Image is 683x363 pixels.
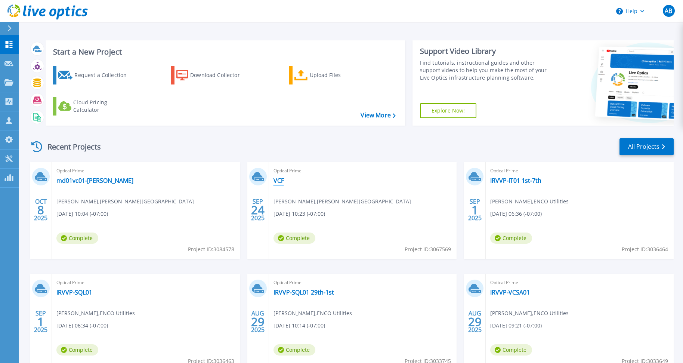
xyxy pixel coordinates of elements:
[273,197,411,206] span: [PERSON_NAME] , [PERSON_NAME][GEOGRAPHIC_DATA]
[468,196,482,224] div: SEP 2025
[251,196,265,224] div: SEP 2025
[273,177,284,184] a: VCF
[56,197,194,206] span: [PERSON_NAME] , [PERSON_NAME][GEOGRAPHIC_DATA]
[665,8,672,14] span: AB
[472,207,478,213] span: 1
[56,309,135,317] span: [PERSON_NAME] , ENCO Utilities
[405,245,451,253] span: Project ID: 3067569
[273,344,315,356] span: Complete
[53,48,395,56] h3: Start a New Project
[273,309,352,317] span: [PERSON_NAME] , ENCO Utilities
[468,319,482,325] span: 29
[251,319,265,325] span: 29
[490,289,530,296] a: IRVVP-VCSA01
[56,289,92,296] a: IRVVP-SQL01
[34,308,48,335] div: SEP 2025
[468,308,482,335] div: AUG 2025
[490,233,532,244] span: Complete
[171,66,254,84] a: Download Collector
[190,68,250,83] div: Download Collector
[251,308,265,335] div: AUG 2025
[289,66,373,84] a: Upload Files
[310,68,370,83] div: Upload Files
[490,197,569,206] span: [PERSON_NAME] , ENCO Utilities
[490,322,542,330] span: [DATE] 09:21 (-07:00)
[56,322,108,330] span: [DATE] 06:34 (-07:00)
[273,167,452,175] span: Optical Prime
[188,245,234,253] span: Project ID: 3084578
[74,68,134,83] div: Request a Collection
[490,279,669,287] span: Optical Prime
[619,138,674,155] a: All Projects
[420,46,553,56] div: Support Video Library
[273,322,325,330] span: [DATE] 10:14 (-07:00)
[251,207,265,213] span: 24
[490,309,569,317] span: [PERSON_NAME] , ENCO Utilities
[56,279,235,287] span: Optical Prime
[73,99,133,114] div: Cloud Pricing Calculator
[34,196,48,224] div: OCT 2025
[273,233,315,244] span: Complete
[56,177,133,184] a: md01vc01-[PERSON_NAME]
[273,289,334,296] a: IRVVP-SQL01 29th-1st
[490,344,532,356] span: Complete
[56,233,98,244] span: Complete
[56,167,235,175] span: Optical Prime
[53,97,136,116] a: Cloud Pricing Calculator
[37,207,44,213] span: 8
[56,344,98,356] span: Complete
[361,112,395,119] a: View More
[56,210,108,218] span: [DATE] 10:04 (-07:00)
[622,245,668,253] span: Project ID: 3036464
[490,167,669,175] span: Optical Prime
[490,210,542,218] span: [DATE] 06:36 (-07:00)
[29,138,111,156] div: Recent Projects
[273,210,325,218] span: [DATE] 10:23 (-07:00)
[420,59,553,81] div: Find tutorials, instructional guides and other support videos to help you make the most of your L...
[273,279,452,287] span: Optical Prime
[420,103,477,118] a: Explore Now!
[53,66,136,84] a: Request a Collection
[490,177,541,184] a: IRVVP-IT01 1st-7th
[37,319,44,325] span: 1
